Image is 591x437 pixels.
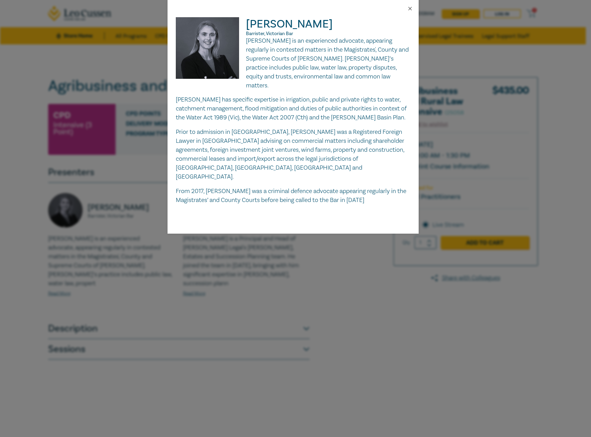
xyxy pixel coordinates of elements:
[407,6,413,12] button: Close
[176,36,410,90] p: [PERSON_NAME] is an experienced advocate, appearing regularly in contested matters in the Magistr...
[176,17,246,86] img: Olivia Callahan
[246,31,293,37] span: Barrister, Victorian Bar
[176,187,410,205] p: From 2017, [PERSON_NAME] was a criminal defence advocate appearing regularly in the Magistrates’ ...
[176,17,410,36] h2: [PERSON_NAME]
[176,128,410,181] p: Prior to admission in [GEOGRAPHIC_DATA], [PERSON_NAME] was a Registered Foreign Lawyer in [GEOGRA...
[176,95,410,122] p: [PERSON_NAME] has specific expertise in irrigation, public and private rights to water, catchment...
